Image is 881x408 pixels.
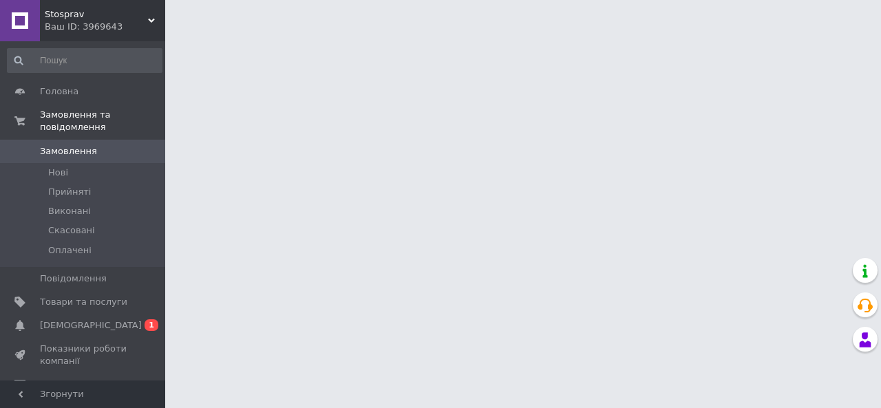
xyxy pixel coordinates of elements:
span: Замовлення [40,145,97,158]
span: Повідомлення [40,272,107,285]
span: Оплачені [48,244,92,257]
span: Stosprav [45,8,148,21]
span: 1 [145,319,158,331]
span: Відгуки [40,379,76,391]
span: Замовлення та повідомлення [40,109,165,133]
span: Прийняті [48,186,91,198]
span: Товари та послуги [40,296,127,308]
input: Пошук [7,48,162,73]
span: Нові [48,167,68,179]
span: Головна [40,85,78,98]
span: Скасовані [48,224,95,237]
span: Виконані [48,205,91,217]
span: Показники роботи компанії [40,343,127,367]
span: [DEMOGRAPHIC_DATA] [40,319,142,332]
div: Ваш ID: 3969643 [45,21,165,33]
